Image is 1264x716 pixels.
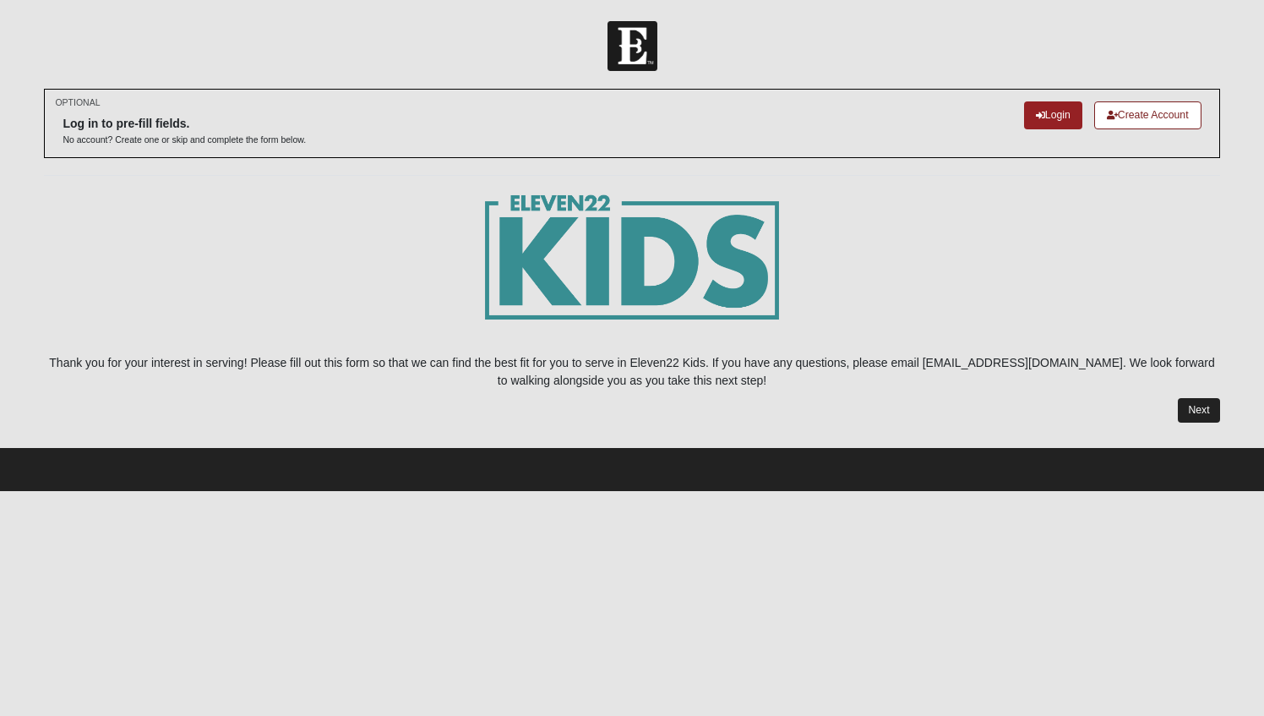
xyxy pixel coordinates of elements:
img: E22_kids_logogrn-01.png [485,193,779,345]
a: Create Account [1094,101,1201,129]
small: OPTIONAL [55,96,100,109]
a: Login [1024,101,1082,129]
img: Church of Eleven22 Logo [607,21,657,71]
h6: Log in to pre-fill fields. [63,117,306,131]
a: Next [1178,398,1219,423]
p: No account? Create one or skip and complete the form below. [63,134,306,146]
span: Thank you for your interest in serving! Please fill out this form so that we can find the best fi... [49,356,1214,387]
